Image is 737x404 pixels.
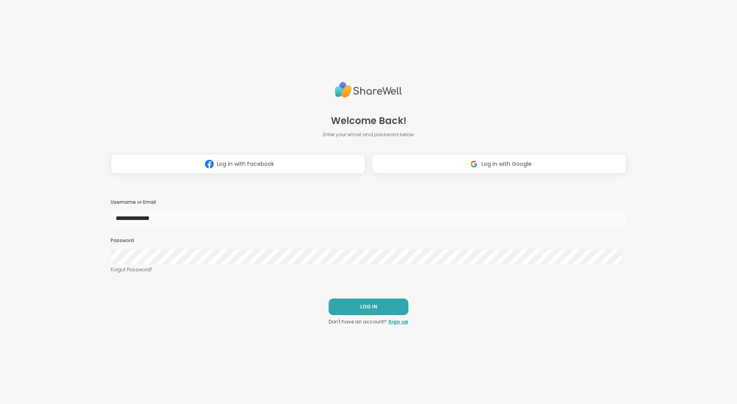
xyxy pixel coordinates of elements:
span: Enter your email and password below [323,131,414,138]
button: LOG IN [329,299,408,315]
span: Welcome Back! [331,114,406,128]
button: Log in with Google [372,154,626,174]
img: ShareWell Logomark [202,157,217,171]
img: ShareWell Logomark [466,157,481,171]
button: Log in with Facebook [111,154,365,174]
span: Log in with Facebook [217,160,274,168]
span: Log in with Google [481,160,532,168]
span: LOG IN [360,303,377,310]
a: Forgot Password? [111,266,626,273]
a: Sign up [388,318,408,325]
h3: Username or Email [111,199,626,206]
span: Don't have an account? [329,318,387,325]
h3: Password [111,237,626,244]
img: ShareWell Logo [335,79,402,101]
